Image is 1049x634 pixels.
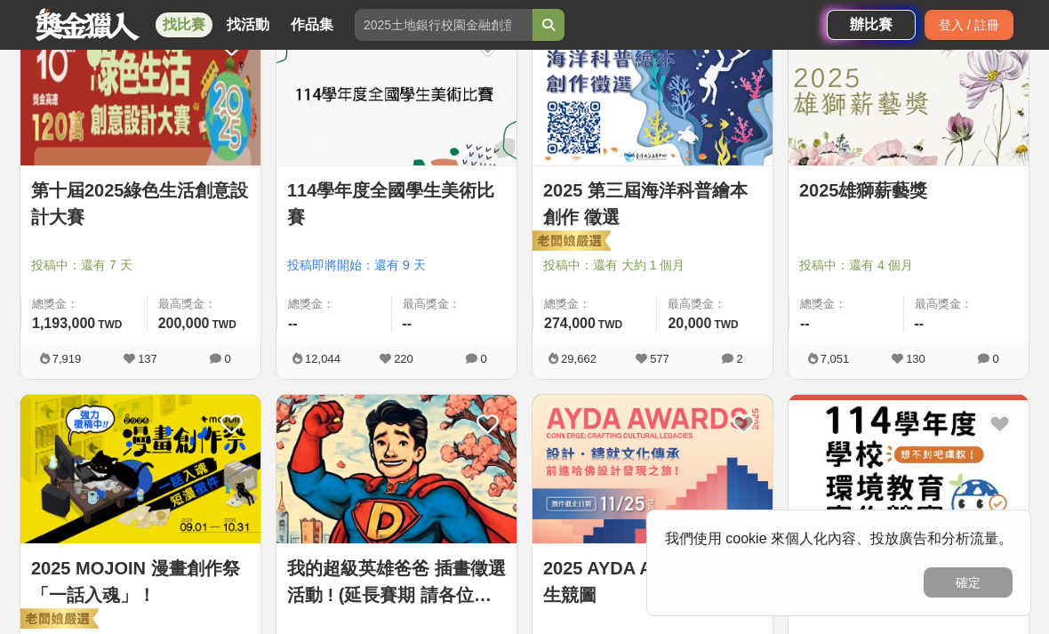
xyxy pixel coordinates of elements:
span: -- [288,316,298,331]
span: 0 [224,352,230,365]
a: 作品集 [284,12,340,37]
span: 最高獎金： [668,295,762,313]
img: 老闆娘嚴選 [529,229,611,254]
a: 找活動 [220,12,276,37]
div: 登入 / 註冊 [925,10,1013,40]
span: 總獎金： [544,295,645,313]
a: Cover Image [789,395,1029,544]
img: Cover Image [20,395,260,543]
span: 最高獎金： [915,295,1019,313]
a: Cover Image [789,18,1029,167]
a: 2025 AYDA Awards 國際學生競圖 [543,555,762,608]
a: Cover Image [20,395,260,544]
span: 200,000 [158,316,210,331]
span: TWD [598,318,622,331]
span: 投稿中：還有 4 個月 [799,256,1018,275]
span: TWD [212,318,236,331]
img: Cover Image [276,18,516,166]
a: 第十屆2025綠色生活創意設計大賽 [31,177,250,230]
a: Cover Image [276,395,516,544]
a: Cover Image [276,18,516,167]
span: 12,044 [305,352,340,365]
span: 29,662 [561,352,597,365]
input: 2025土地銀行校園金融創意挑戰賽：從你出發 開啟智慧金融新頁 [355,9,533,41]
span: 最高獎金： [158,295,250,313]
span: 130 [906,352,925,365]
img: Cover Image [533,395,773,543]
span: 總獎金： [288,295,380,313]
span: 投稿中：還有 大約 1 個月 [543,256,762,275]
span: 投稿即將開始：還有 9 天 [287,256,506,275]
span: 總獎金： [32,295,136,313]
a: 辦比賽 [827,10,916,40]
span: TWD [98,318,122,331]
a: 2025雄獅薪藝獎 [799,177,1018,204]
span: 274,000 [544,316,596,331]
a: 我的超級英雄爸爸 插畫徵選活動 ! (延長賽期 請各位踴躍參與) [287,555,506,608]
span: 137 [138,352,157,365]
span: 2 [736,352,742,365]
span: 20,000 [668,316,711,331]
span: 0 [992,352,998,365]
span: 7,919 [52,352,82,365]
span: 我們使用 cookie 來個人化內容、投放廣告和分析流量。 [665,531,1013,546]
button: 確定 [924,567,1013,598]
img: Cover Image [789,395,1029,543]
span: 最高獎金： [403,295,507,313]
img: Cover Image [276,395,516,543]
a: Cover Image [533,395,773,544]
span: TWD [714,318,738,331]
a: 2025 第三屆海洋科普繪本創作 徵選 [543,177,762,230]
a: 2025 MOJOIN 漫畫創作祭「一話入魂」！ [31,555,250,608]
span: 577 [650,352,669,365]
span: -- [915,316,925,331]
img: 老闆娘嚴選 [17,607,99,632]
span: 220 [394,352,413,365]
img: Cover Image [789,18,1029,166]
span: 總獎金： [800,295,893,313]
span: -- [800,316,810,331]
a: Cover Image [20,18,260,167]
span: 投稿中：還有 7 天 [31,256,250,275]
a: 114學年度全國學生美術比賽 [287,177,506,230]
a: 找比賽 [156,12,212,37]
a: Cover Image [533,18,773,167]
span: 0 [480,352,486,365]
img: Cover Image [20,18,260,166]
span: 1,193,000 [32,316,95,331]
span: 7,051 [821,352,850,365]
img: Cover Image [533,18,773,166]
span: -- [403,316,412,331]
